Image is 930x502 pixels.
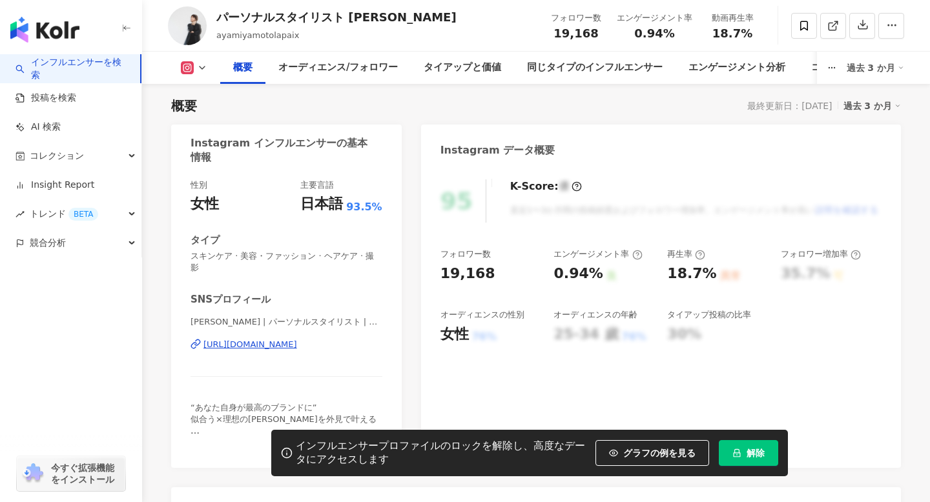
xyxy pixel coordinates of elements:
[15,210,25,219] span: rise
[191,179,207,191] div: 性別
[168,6,207,45] img: KOL Avatar
[296,439,589,467] div: インフルエンサープロファイルのロックを解除し、高度なデータにアクセスします
[617,12,692,25] div: エンゲージメント率
[440,143,555,157] div: Instagram データ概要
[667,248,705,260] div: 再生率
[15,92,76,105] a: 投稿を検索
[424,60,501,75] div: タイアップと価値
[553,309,637,321] div: オーディエンスの年齢
[203,339,297,350] div: [URL][DOMAIN_NAME]
[191,136,376,165] div: Instagram インフルエンサーの基本情報
[10,17,79,43] img: logo
[553,248,642,260] div: エンゲージメント率
[747,448,765,458] span: 解除
[634,27,674,40] span: 0.94%
[30,199,98,228] span: トレンド
[708,12,757,25] div: 動画再生率
[553,26,598,40] span: 19,168
[847,57,905,78] div: 過去 3 か月
[30,228,66,257] span: 競合分析
[732,448,741,457] span: lock
[171,97,197,115] div: 概要
[300,194,343,214] div: 日本語
[551,12,601,25] div: フォロワー数
[781,248,861,260] div: フォロワー増加率
[278,60,398,75] div: オーディエンス/フォロワー
[510,179,582,194] div: K-Score :
[553,264,603,284] div: 0.94%
[68,208,98,221] div: BETA
[191,339,382,350] a: [URL][DOMAIN_NAME]
[688,60,785,75] div: エンゲージメント分析
[667,264,716,284] div: 18.7%
[216,9,457,25] div: パーソナルスタイリスト [PERSON_NAME]
[346,200,382,214] span: 93.5%
[233,60,253,75] div: 概要
[300,179,334,191] div: 主要言語
[191,250,382,274] span: スキンケア · 美容・ファッション · ヘアケア · 撮影
[191,316,382,328] span: [PERSON_NAME] | パーソナルスタイリスト | ayamiyamotolapaix
[191,403,377,483] span: “あなた自身が最高のブランドに” 似合う×理想の[PERSON_NAME]を外見で叶える ⁡ ◾️診断実績[DATE]名以上／全国対応 ◾️Hiroshima 株式会社La paix 代表 ◼︎...
[51,462,121,485] span: 今すぐ拡張機能をインストール
[811,60,898,75] div: コンテンツ内容分析
[216,30,299,40] span: ayamiyamotolapaix
[527,60,663,75] div: 同じタイプのインフルエンサー
[595,440,709,466] button: グラフの例を見る
[667,309,751,321] div: タイアップ投稿の比率
[191,194,219,214] div: 女性
[17,456,125,491] a: chrome extension今すぐ拡張機能をインストール
[440,325,469,345] div: 女性
[712,27,752,40] span: 18.7%
[21,463,45,484] img: chrome extension
[191,293,271,306] div: SNSプロフィール
[15,56,130,81] a: searchインフルエンサーを検索
[191,234,220,247] div: タイプ
[30,141,84,170] span: コレクション
[440,248,491,260] div: フォロワー数
[15,121,61,134] a: AI 検索
[747,101,832,111] div: 最終更新日：[DATE]
[440,309,524,321] div: オーディエンスの性別
[623,448,696,458] span: グラフの例を見る
[15,179,94,192] a: Insight Report
[843,97,902,114] div: 過去 3 か月
[440,264,495,284] div: 19,168
[719,440,778,466] button: 解除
